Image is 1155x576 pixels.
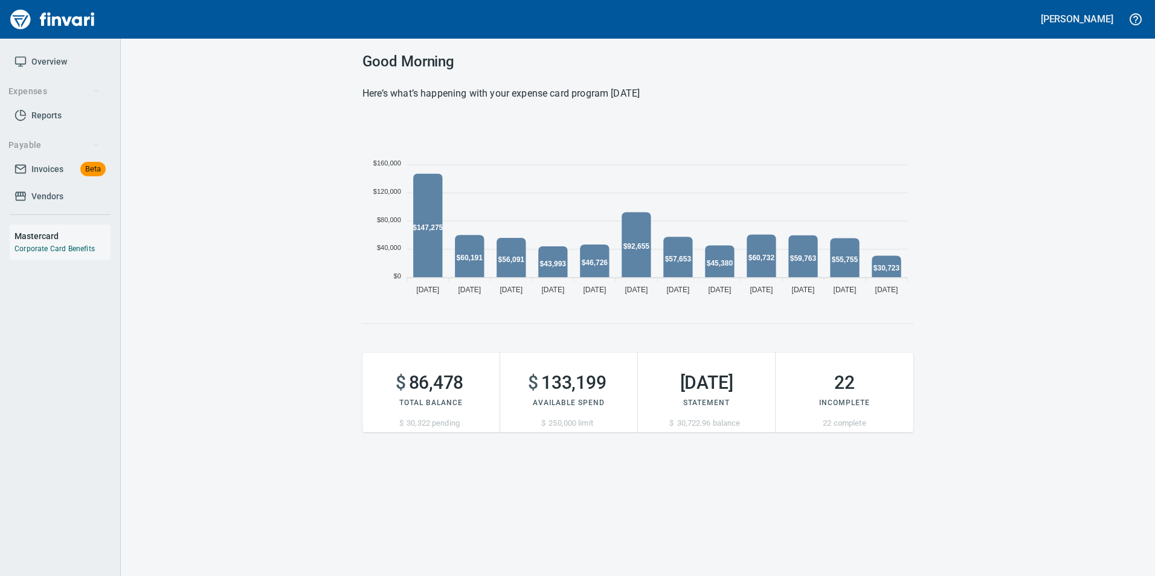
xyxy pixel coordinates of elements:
h6: Here’s what’s happening with your expense card program [DATE] [362,85,913,102]
span: Invoices [31,162,63,177]
tspan: [DATE] [667,286,690,294]
tspan: [DATE] [792,286,815,294]
tspan: [DATE] [834,286,857,294]
img: Finvari [7,5,98,34]
a: Reports [10,102,111,129]
tspan: $160,000 [373,159,401,167]
h3: Good Morning [362,53,913,70]
span: Beta [80,162,106,176]
tspan: [DATE] [583,286,606,294]
tspan: [DATE] [709,286,732,294]
span: Expenses [8,84,100,99]
a: Vendors [10,183,111,210]
tspan: [DATE] [500,286,523,294]
tspan: [DATE] [875,286,898,294]
h5: [PERSON_NAME] [1041,13,1113,25]
tspan: [DATE] [541,286,564,294]
tspan: $80,000 [377,216,401,223]
tspan: [DATE] [750,286,773,294]
span: Vendors [31,189,63,204]
button: [PERSON_NAME] [1038,10,1116,28]
span: Reports [31,108,62,123]
a: Corporate Card Benefits [14,245,95,253]
a: Overview [10,48,111,75]
tspan: $40,000 [377,244,401,251]
button: Payable [4,134,105,156]
span: Overview [31,54,67,69]
tspan: [DATE] [458,286,481,294]
tspan: [DATE] [416,286,439,294]
a: InvoicesBeta [10,156,111,183]
button: Expenses [4,80,105,103]
tspan: $120,000 [373,188,401,195]
span: Payable [8,138,100,153]
tspan: [DATE] [625,286,648,294]
h6: Mastercard [14,229,111,243]
tspan: $0 [394,272,401,280]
